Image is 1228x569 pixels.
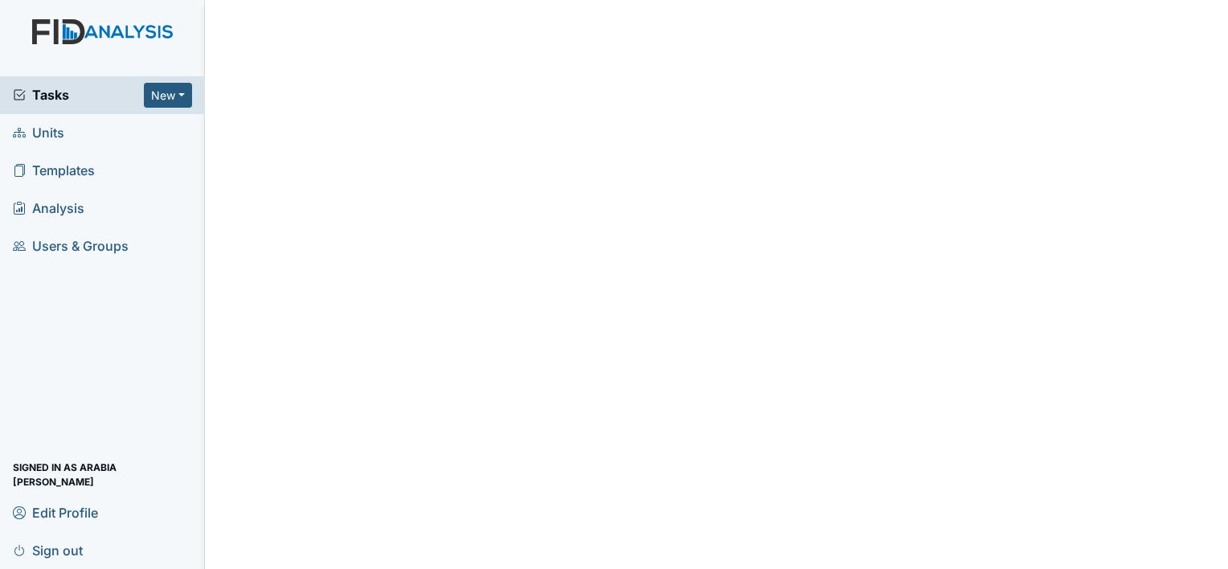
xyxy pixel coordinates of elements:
a: Tasks [13,85,144,104]
button: New [144,83,192,108]
span: Units [13,121,64,145]
span: Signed in as Arabia [PERSON_NAME] [13,462,192,487]
span: Users & Groups [13,234,129,259]
span: Sign out [13,538,83,563]
span: Edit Profile [13,500,98,525]
span: Analysis [13,196,84,221]
span: Templates [13,158,95,183]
